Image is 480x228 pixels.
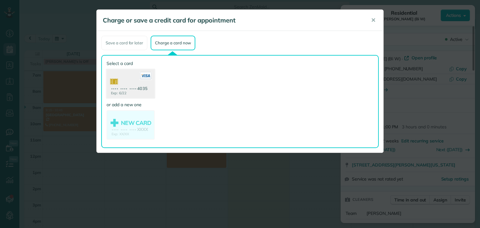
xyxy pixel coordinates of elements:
span: ✕ [371,17,376,24]
div: Save a card for later [101,36,147,50]
div: Charge a card now [151,36,195,50]
label: or add a new one [107,102,155,108]
h5: Charge or save a credit card for appointment [103,16,362,25]
label: Select a card [107,60,155,67]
